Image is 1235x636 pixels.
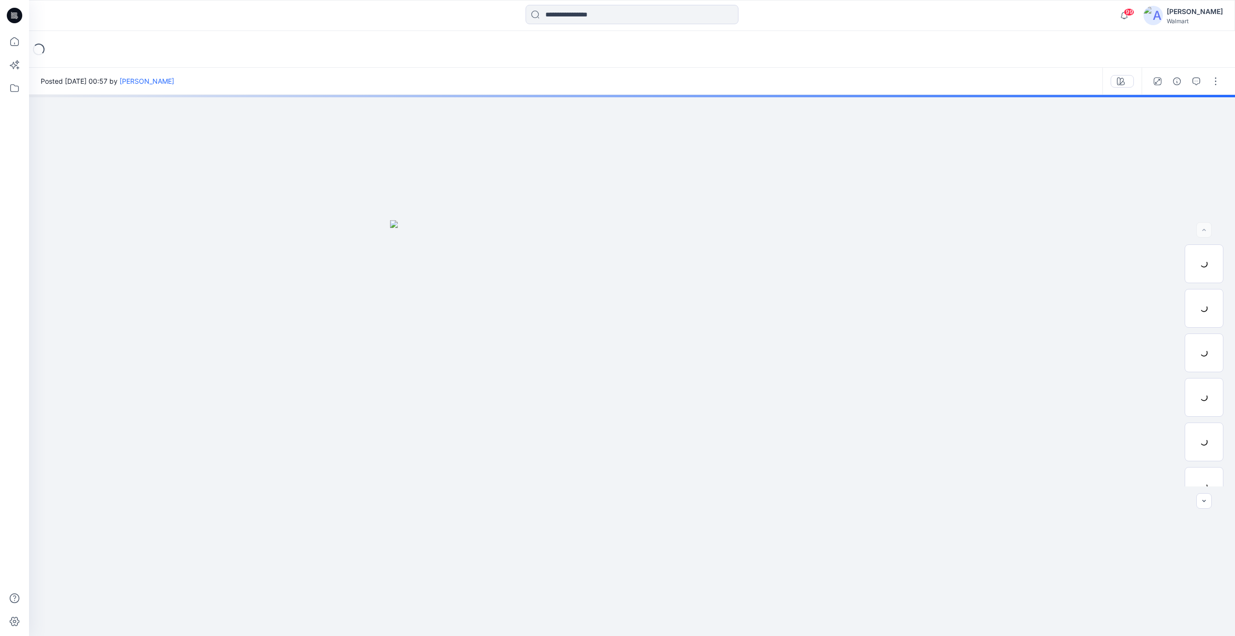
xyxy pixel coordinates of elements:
[1169,74,1185,89] button: Details
[1167,6,1223,17] div: [PERSON_NAME]
[120,77,174,85] a: [PERSON_NAME]
[1144,6,1163,25] img: avatar
[1167,17,1223,25] div: Walmart
[390,220,874,636] img: eyJhbGciOiJIUzI1NiIsImtpZCI6IjAiLCJzbHQiOiJzZXMiLCJ0eXAiOiJKV1QifQ.eyJkYXRhIjp7InR5cGUiOiJzdG9yYW...
[41,76,174,86] span: Posted [DATE] 00:57 by
[1124,8,1134,16] span: 99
